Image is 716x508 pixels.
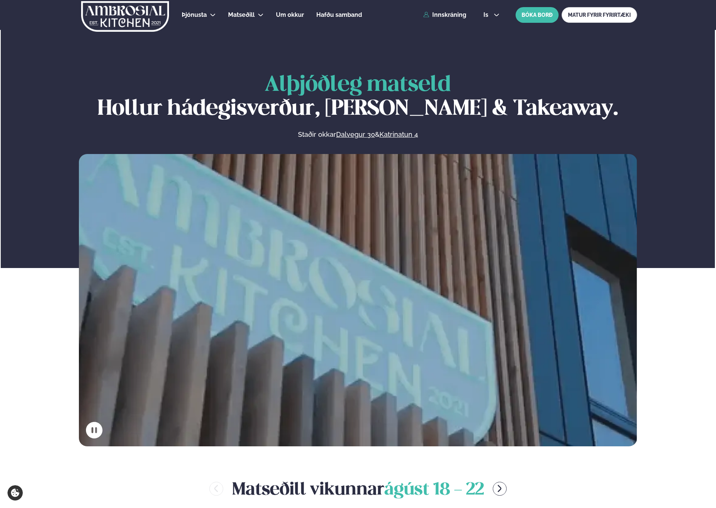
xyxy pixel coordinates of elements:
a: Um okkur [276,10,304,19]
button: is [477,12,505,18]
a: Cookie settings [7,485,23,501]
button: BÓKA BORÐ [516,7,559,23]
button: menu-btn-right [493,482,507,496]
span: Þjónusta [182,11,207,18]
span: Matseðill [228,11,255,18]
span: ágúst 18 - 22 [384,482,484,498]
span: Um okkur [276,11,304,18]
img: logo [80,1,170,32]
a: Hafðu samband [316,10,362,19]
a: Matseðill [228,10,255,19]
h2: Matseðill vikunnar [232,476,484,501]
button: menu-btn-left [209,482,223,496]
span: Alþjóðleg matseld [265,75,451,95]
a: Dalvegur 30 [336,130,375,139]
a: Innskráning [423,12,466,18]
span: Hafðu samband [316,11,362,18]
p: Staðir okkar & [216,130,499,139]
h1: Hollur hádegisverður, [PERSON_NAME] & Takeaway. [79,73,637,121]
a: Þjónusta [182,10,207,19]
a: MATUR FYRIR FYRIRTÆKI [562,7,637,23]
span: is [483,12,491,18]
a: Katrinatun 4 [379,130,418,139]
